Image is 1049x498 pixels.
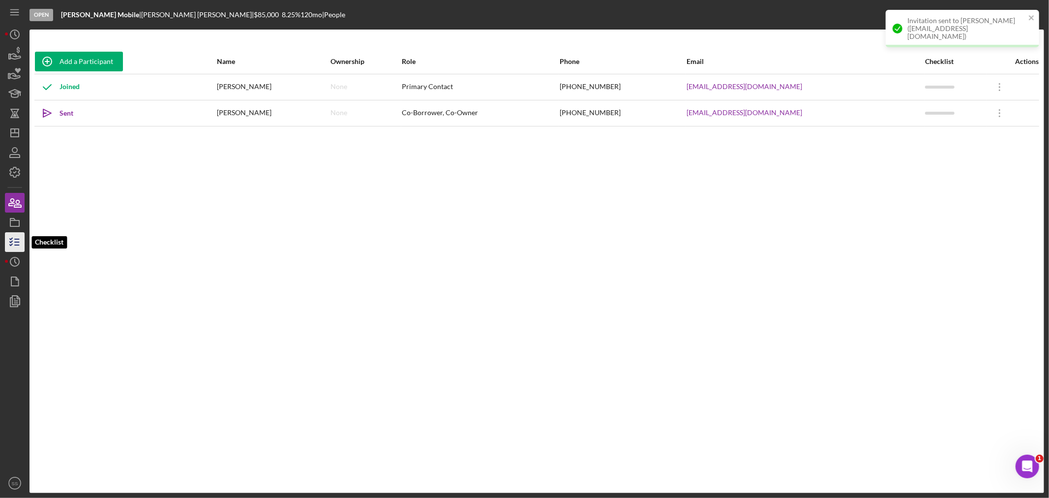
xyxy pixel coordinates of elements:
[687,109,802,117] a: [EMAIL_ADDRESS][DOMAIN_NAME]
[60,103,73,123] div: Sent
[687,83,802,91] a: [EMAIL_ADDRESS][DOMAIN_NAME]
[217,101,330,125] div: [PERSON_NAME]
[330,58,401,65] div: Ownership
[687,58,924,65] div: Email
[1028,14,1035,23] button: close
[60,52,113,71] div: Add a Participant
[5,473,25,493] button: SS
[560,101,686,125] div: [PHONE_NUMBER]
[402,75,559,99] div: Primary Contact
[217,58,330,65] div: Name
[35,103,83,123] button: Sent
[254,10,279,19] span: $85,000
[330,109,347,117] div: None
[141,11,254,19] div: [PERSON_NAME] [PERSON_NAME] |
[61,11,141,19] div: |
[322,11,345,19] div: | People
[988,58,1039,65] div: Actions
[925,58,987,65] div: Checklist
[12,481,18,486] text: SS
[560,75,686,99] div: [PHONE_NUMBER]
[402,58,559,65] div: Role
[300,11,322,19] div: 120 mo
[35,52,123,71] button: Add a Participant
[282,11,300,19] div: 8.25 %
[35,75,80,99] div: Joined
[907,17,1025,40] div: Invitation sent to [PERSON_NAME] ([EMAIL_ADDRESS][DOMAIN_NAME])
[560,58,686,65] div: Phone
[330,83,347,91] div: None
[1036,455,1044,463] span: 1
[1016,455,1039,478] iframe: Intercom live chat
[30,9,53,21] div: Open
[402,101,559,125] div: Co-Borrower, Co-Owner
[217,75,330,99] div: [PERSON_NAME]
[61,10,139,19] b: [PERSON_NAME] Mobile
